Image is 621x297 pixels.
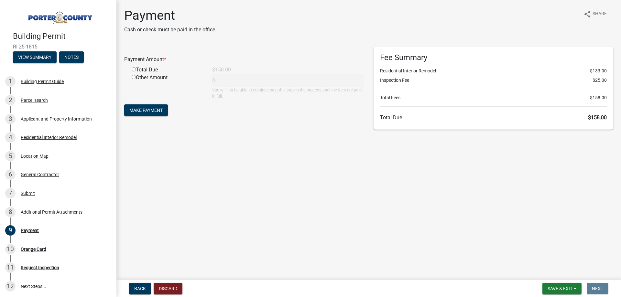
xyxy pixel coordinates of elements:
div: Applicant and Property Information [21,117,92,121]
div: Request Inspection [21,265,59,270]
p: Cash or check must be paid in the office. [124,26,216,34]
wm-modal-confirm: Notes [59,55,84,60]
span: RI-25-1815 [13,44,103,50]
div: 4 [5,132,16,143]
button: Save & Exit [542,283,582,294]
div: General Contractor [21,172,59,177]
div: Orange Card [21,247,46,251]
div: 12 [5,281,16,292]
li: Total Fees [380,94,607,101]
div: Additional Permit Attachments [21,210,82,214]
div: Parcel search [21,98,48,102]
li: Residential Interior Remodel [380,68,607,74]
div: Payment [21,228,39,233]
span: Make Payment [129,108,163,113]
button: View Summary [13,51,57,63]
span: $25.00 [593,77,607,84]
div: 7 [5,188,16,198]
span: $158.00 [590,94,607,101]
li: Inspection Fee [380,77,607,84]
img: Porter County, Indiana [13,7,106,25]
div: Location Map [21,154,49,158]
wm-modal-confirm: Summary [13,55,57,60]
div: 2 [5,95,16,105]
div: 8 [5,207,16,217]
h6: Total Due [380,114,607,121]
div: Residential Interior Remodel [21,135,77,140]
h6: Fee Summary [380,53,607,62]
i: share [583,10,591,18]
div: 1 [5,76,16,87]
div: 5 [5,151,16,161]
button: Notes [59,51,84,63]
div: 3 [5,114,16,124]
span: Back [134,286,146,291]
div: Other Amount [127,74,207,99]
div: 11 [5,262,16,273]
span: Next [592,286,603,291]
button: Make Payment [124,104,168,116]
button: Back [129,283,151,294]
span: Save & Exit [548,286,572,291]
span: $133.00 [590,68,607,74]
button: Next [587,283,608,294]
button: Discard [154,283,182,294]
h4: Building Permit [13,32,111,41]
span: Share [593,10,607,18]
div: 10 [5,244,16,254]
div: Building Permit Guide [21,79,64,84]
div: 6 [5,169,16,180]
h1: Payment [124,8,216,23]
div: Submit [21,191,35,196]
button: shareShare [578,8,612,20]
div: Total Due [127,66,207,74]
span: $158.00 [588,114,607,121]
div: Payment Amount [119,56,369,63]
div: 9 [5,225,16,236]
